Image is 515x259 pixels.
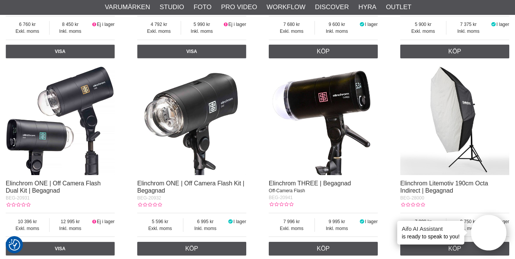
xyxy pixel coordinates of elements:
[6,218,49,225] span: 10 396
[446,21,491,28] span: 7 375
[400,21,446,28] span: 5 900
[97,219,115,224] span: Ej i lager
[91,219,97,224] i: Ej i lager
[397,221,464,245] div: is ready to speak to you!
[137,66,246,175] img: Elinchrom ONE | Off Camera Flash Kit | Begagnad
[6,225,49,232] span: Exkl. moms
[105,2,150,12] a: Varumärken
[137,201,162,208] div: Kundbetyg: 0
[137,180,244,194] a: Elinchrom ONE | Off Camera Flash Kit | Begagnad
[9,239,20,251] img: Revisit consent button
[446,218,491,225] span: 9 750
[269,195,293,200] span: BEG-20941
[233,219,246,224] span: I lager
[400,218,446,225] span: 7 800
[315,21,359,28] span: 9 600
[269,242,378,256] a: Köp
[137,28,181,35] span: Exkl. moms
[6,21,49,28] span: 6 760
[269,201,293,208] div: Kundbetyg: 0
[137,242,246,256] a: Köp
[269,225,314,232] span: Exkl. moms
[183,225,228,232] span: Inkl. moms
[137,225,183,232] span: Exkl. moms
[496,219,509,224] span: I lager
[359,219,365,224] i: I lager
[137,218,183,225] span: 5 596
[266,2,305,12] a: Workflow
[160,2,184,12] a: Studio
[97,22,115,27] span: Ej i lager
[50,21,91,28] span: 8 450
[400,28,446,35] span: Exkl. moms
[269,28,314,35] span: Exkl. moms
[269,188,305,193] span: Off-Camera Flash
[91,22,97,27] i: Ej i lager
[6,180,101,194] a: Elinchrom ONE | Off Camera Flash Dual Kit | Begagnad
[400,242,509,256] a: Köp
[446,28,491,35] span: Inkl. moms
[194,2,212,12] a: Foto
[400,45,509,58] a: Köp
[400,195,424,201] span: BEG-28000
[315,2,349,12] a: Discover
[137,45,246,58] a: Visa
[228,22,246,27] span: Ej i lager
[137,21,181,28] span: 4 792
[6,28,49,35] span: Exkl. moms
[181,28,223,35] span: Inkl. moms
[221,2,257,12] a: Pro Video
[269,21,314,28] span: 7 680
[228,219,234,224] i: I lager
[358,2,376,12] a: Hyra
[315,218,359,225] span: 9 995
[6,66,115,175] img: Elinchrom ONE | Off Camera Flash Dual Kit | Begagnad
[50,225,91,232] span: Inkl. moms
[223,22,228,27] i: Ej i lager
[6,201,30,208] div: Kundbetyg: 0
[269,66,378,175] img: Elinchrom THREE | Begagnad
[9,238,20,252] button: Samtyckesinställningar
[50,218,91,225] span: 12 995
[496,22,509,27] span: I lager
[6,242,115,256] a: Visa
[315,225,359,232] span: Inkl. moms
[6,45,115,58] a: Visa
[400,201,425,208] div: Kundbetyg: 0
[269,218,314,225] span: 7 996
[365,219,377,224] span: I lager
[269,180,351,187] a: Elinchrom THREE | Begagnad
[315,28,359,35] span: Inkl. moms
[400,180,488,194] a: Elinchrom Litemotiv 190cm Octa Indirect | Begagnad
[386,2,411,12] a: Outlet
[402,225,460,233] h4: Aifo AI Assistant
[491,22,497,27] i: I lager
[359,22,365,27] i: I lager
[50,28,91,35] span: Inkl. moms
[400,66,509,175] img: Elinchrom Litemotiv 190cm Octa Indirect | Begagnad
[446,225,491,232] span: Inkl. moms
[181,21,223,28] span: 5 990
[365,22,377,27] span: I lager
[269,45,378,58] a: Köp
[6,195,30,201] span: BEG-20931
[183,218,228,225] span: 6 995
[137,195,161,201] span: BEG-20932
